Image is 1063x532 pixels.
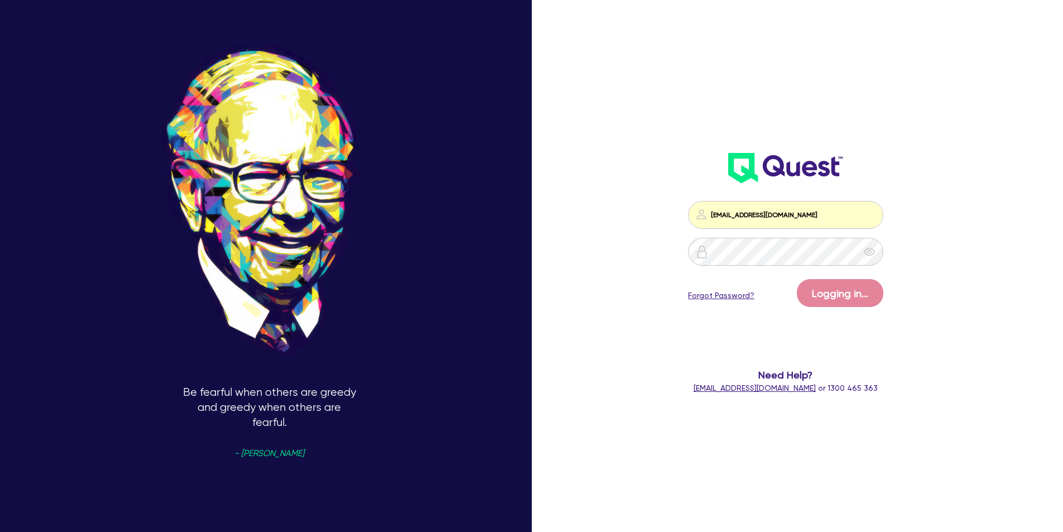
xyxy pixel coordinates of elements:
a: [EMAIL_ADDRESS][DOMAIN_NAME] [694,384,816,392]
a: Forgot Password? [688,290,754,301]
span: eye [864,246,875,257]
span: Need Help? [643,367,929,382]
button: Logging in... [797,279,883,307]
span: - [PERSON_NAME] [234,449,304,458]
span: or 1300 465 363 [694,384,878,392]
input: Email address [688,201,883,229]
img: icon-password [695,208,708,221]
img: wH2k97JdezQIQAAAABJRU5ErkJggg== [728,153,843,183]
img: icon-password [695,245,709,258]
